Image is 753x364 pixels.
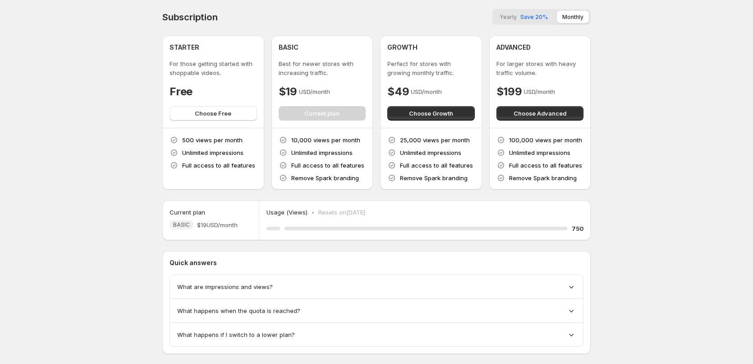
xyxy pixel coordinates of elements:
[496,84,522,99] h4: $199
[496,106,584,121] button: Choose Advanced
[291,161,364,170] p: Full access to all features
[291,135,360,145] p: 10,000 views per month
[514,109,566,118] span: Choose Advanced
[266,208,308,217] p: Usage (Views)
[509,135,582,145] p: 100,000 views per month
[177,306,300,315] span: What happens when the quota is reached?
[411,87,442,96] p: USD/month
[509,173,577,182] p: Remove Spark branding
[197,220,238,229] span: $19 USD/month
[557,11,589,23] button: Monthly
[170,106,257,121] button: Choose Free
[400,173,468,182] p: Remove Spark branding
[170,43,199,52] h4: STARTER
[279,84,297,99] h4: $19
[400,135,470,145] p: 25,000 views per month
[291,173,359,182] p: Remove Spark branding
[500,14,517,20] span: Yearly
[496,43,531,52] h4: ADVANCED
[400,161,473,170] p: Full access to all features
[162,12,218,23] h4: Subscription
[494,11,553,23] button: YearlySave 20%
[182,161,255,170] p: Full access to all features
[170,258,583,267] p: Quick answers
[170,208,205,217] h5: Current plan
[387,59,475,77] p: Perfect for stores with growing monthly traffic.
[195,109,231,118] span: Choose Free
[177,282,273,291] span: What are impressions and views?
[173,221,190,229] span: BASIC
[387,84,409,99] h4: $49
[387,106,475,121] button: Choose Growth
[318,208,365,217] p: Resets on [DATE]
[291,148,353,157] p: Unlimited impressions
[524,87,555,96] p: USD/month
[299,87,330,96] p: USD/month
[400,148,461,157] p: Unlimited impressions
[279,43,298,52] h4: BASIC
[170,84,193,99] h4: Free
[279,59,366,77] p: Best for newer stores with increasing traffic.
[509,161,582,170] p: Full access to all features
[311,208,315,217] p: •
[182,148,243,157] p: Unlimited impressions
[170,59,257,77] p: For those getting started with shoppable videos.
[509,148,570,157] p: Unlimited impressions
[409,109,453,118] span: Choose Growth
[387,43,418,52] h4: GROWTH
[177,330,295,339] span: What happens if I switch to a lower plan?
[496,59,584,77] p: For larger stores with heavy traffic volume.
[572,224,583,233] h5: 750
[182,135,243,145] p: 500 views per month
[520,14,548,20] span: Save 20%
